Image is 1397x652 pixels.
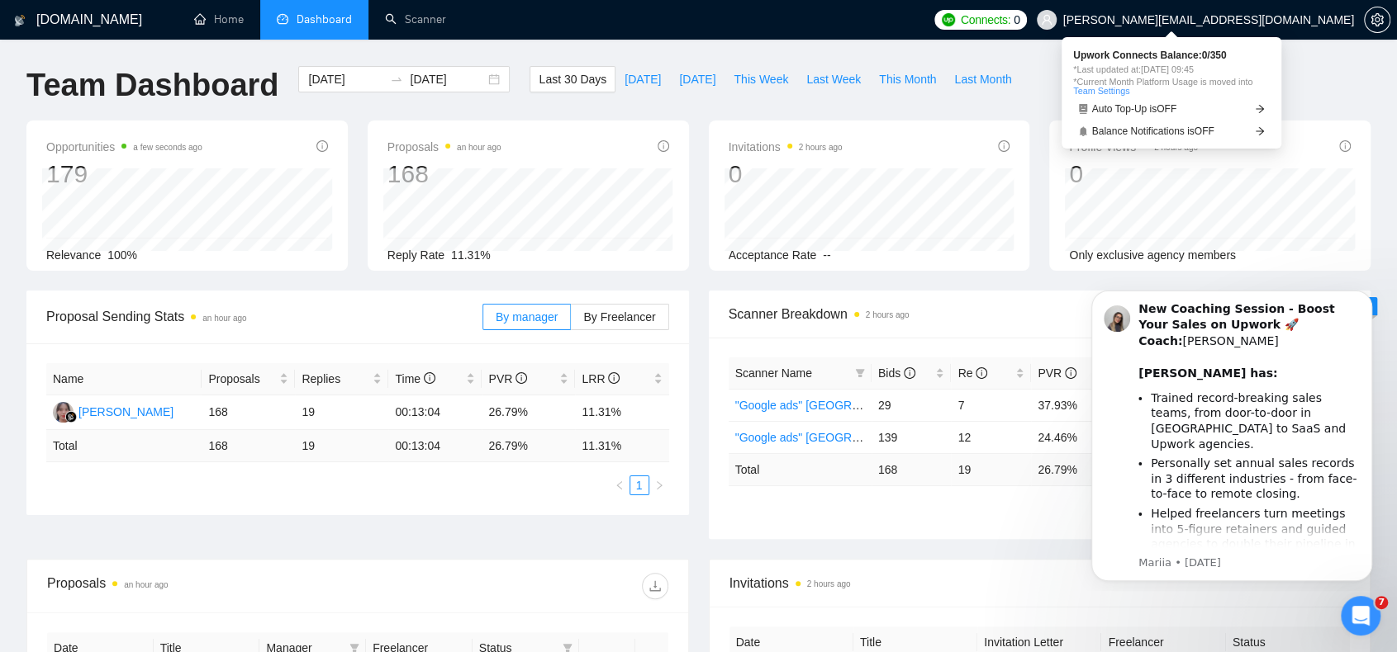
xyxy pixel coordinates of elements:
span: PVR [1038,366,1076,380]
span: Dashboard [297,12,352,26]
span: Acceptance Rate [729,248,817,262]
span: [DATE] [679,70,715,88]
button: setting [1364,7,1390,33]
span: info-circle [976,367,987,379]
span: info-circle [316,140,328,152]
time: 2 hours ago [1154,143,1198,152]
span: Time [395,372,435,385]
span: PVR [488,372,527,385]
img: ZP [53,402,74,423]
span: LRR [582,372,620,385]
td: 19 [951,453,1031,485]
td: 00:13:04 [388,395,482,430]
button: left [610,475,630,495]
span: arrow-right [1255,104,1265,114]
th: Name [46,363,202,395]
span: By Freelancer [583,310,655,324]
time: 2 hours ago [866,310,910,319]
td: 168 [202,395,295,430]
img: logo [14,7,26,34]
span: Replies [302,370,369,388]
td: 11.31 % [575,430,668,462]
span: Upwork Connects Balance: 0 / 350 [1073,50,1270,60]
span: left [615,480,625,490]
span: Reply Rate [387,248,444,262]
th: Replies [295,363,388,395]
button: This Month [870,66,945,92]
span: Re [957,366,987,380]
a: homeHome [194,12,244,26]
span: info-circle [998,140,1010,152]
span: *Last updated at: [DATE] 09:45 [1073,65,1270,74]
span: to [390,73,403,86]
a: 1 [630,476,649,494]
a: "Google ads" [GEOGRAPHIC_DATA] [735,431,926,444]
span: By manager [496,310,558,324]
span: info-circle [904,367,915,379]
time: 2 hours ago [807,579,851,588]
span: Auto Top-Up is OFF [1092,104,1177,114]
input: End date [410,70,485,88]
span: 7 [1375,596,1388,609]
a: Team Settings [1073,86,1129,96]
div: [PERSON_NAME] [78,403,173,421]
span: filter [852,361,868,385]
td: 26.79 % [1031,453,1111,485]
li: 1 [630,475,649,495]
span: Opportunities [46,137,202,157]
a: searchScanner [385,12,446,26]
button: right [649,475,669,495]
span: user [1041,14,1053,26]
a: "Google ads" [GEOGRAPHIC_DATA] [735,399,926,412]
div: 0 [729,158,843,190]
span: Scanner Name [735,366,812,380]
td: 26.79 % [482,430,575,462]
span: *Current Month Platform Usage is moved into [1073,78,1270,96]
span: setting [1365,13,1390,26]
span: Last 30 Days [539,70,606,88]
span: info-circle [516,372,527,384]
span: Relevance [46,248,101,262]
span: download [643,579,668,593]
td: 00:13:04 [388,430,482,462]
div: 0 [1069,158,1198,190]
span: [DATE] [625,70,661,88]
time: an hour ago [457,143,501,152]
td: 168 [872,453,952,485]
span: Invitations [729,573,1351,593]
span: Bids [878,366,915,380]
time: a few seconds ago [133,143,202,152]
time: 2 hours ago [799,143,843,152]
span: Connects: [961,11,1010,29]
a: bellBalance Notifications isOFFarrow-right [1073,123,1270,140]
span: Proposals [387,137,501,157]
li: Previous Page [610,475,630,495]
span: 100% [107,248,137,262]
span: swap-right [390,73,403,86]
span: info-circle [424,372,435,384]
td: 26.79% [482,395,575,430]
span: Scanner Breakdown [729,304,1352,324]
td: 139 [872,421,952,453]
span: This Week [734,70,788,88]
button: Last 30 Days [530,66,615,92]
a: robotAuto Top-Up isOFFarrow-right [1073,101,1270,118]
span: robot [1078,104,1088,114]
span: Last Week [806,70,861,88]
time: an hour ago [202,314,246,323]
span: dashboard [277,13,288,25]
iframe: Intercom live chat [1341,596,1380,635]
span: info-circle [658,140,669,152]
button: [DATE] [615,66,670,92]
span: Proposal Sending Stats [46,306,482,327]
a: ZP[PERSON_NAME] [53,404,173,418]
span: -- [823,248,830,262]
span: Balance Notifications is OFF [1092,126,1214,136]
